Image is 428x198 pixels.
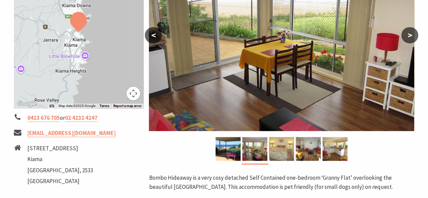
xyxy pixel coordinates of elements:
[27,144,93,153] li: [STREET_ADDRESS]
[113,104,141,108] a: Report a map error
[16,100,38,108] img: Google
[127,87,140,100] button: Map camera controls
[269,137,294,161] img: Bombo Hideaway
[27,177,93,186] li: [GEOGRAPHIC_DATA]
[27,129,116,137] a: [EMAIL_ADDRESS][DOMAIN_NAME]
[216,137,241,161] img: Bombo Hideaway
[401,27,418,43] button: >
[27,166,93,175] li: [GEOGRAPHIC_DATA], 2533
[14,113,144,123] li: or
[65,114,97,122] a: 02 4232 4247
[49,104,54,108] button: Keyboard shortcuts
[242,137,267,161] img: Bombo Hideaway
[145,27,162,43] button: <
[296,137,321,161] img: Bombo Hideaway
[99,104,109,108] a: Terms (opens in new tab)
[149,173,414,192] p: Bombo Hideaway is a very cosy detached Self Contained one-bedroom ‘Granny Flat’ overlooking the b...
[322,137,347,161] img: Bombo Hideaway
[58,104,95,108] span: Map data ©2025 Google
[27,155,93,164] li: Kiama
[27,114,60,122] a: 0413 676 705
[16,100,38,108] a: Open this area in Google Maps (opens a new window)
